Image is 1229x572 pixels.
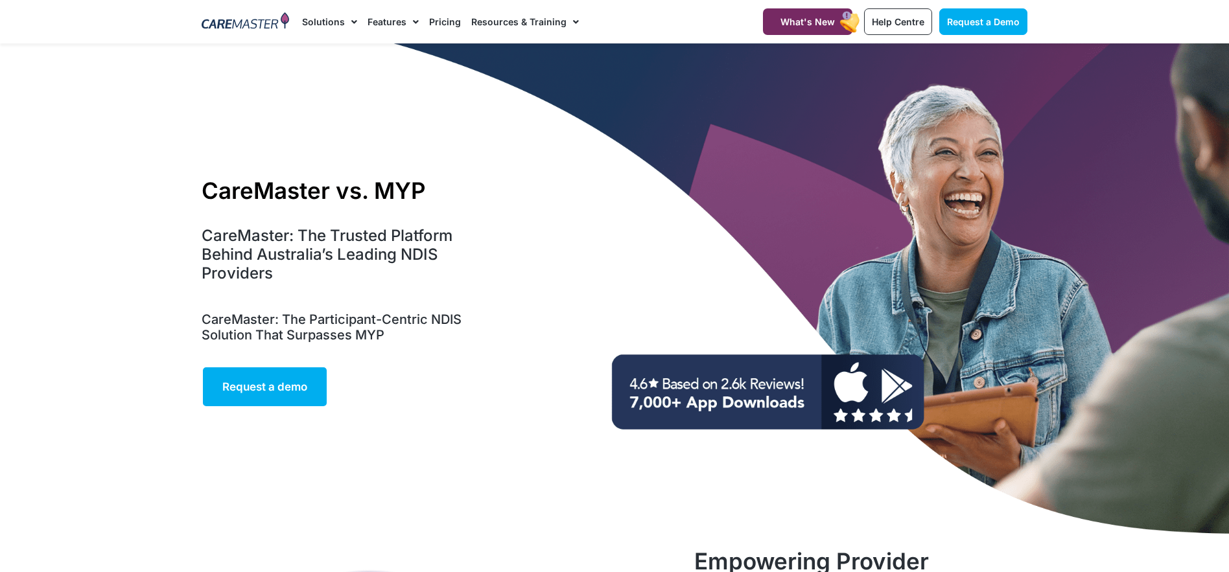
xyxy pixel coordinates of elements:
[780,16,835,27] span: What's New
[947,16,1020,27] span: Request a Demo
[872,16,924,27] span: Help Centre
[202,312,482,343] h5: CareMaster: The Participant-Centric NDIS Solution That Surpasses MYP
[202,12,289,32] img: CareMaster Logo
[202,177,482,204] h1: CareMaster vs. MYP
[202,227,482,282] h4: CareMaster: The Trusted Platform Behind Australia’s Leading NDIS Providers
[939,8,1027,35] a: Request a Demo
[202,366,328,407] a: Request a demo
[763,8,852,35] a: What's New
[222,380,307,393] span: Request a demo
[864,8,932,35] a: Help Centre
